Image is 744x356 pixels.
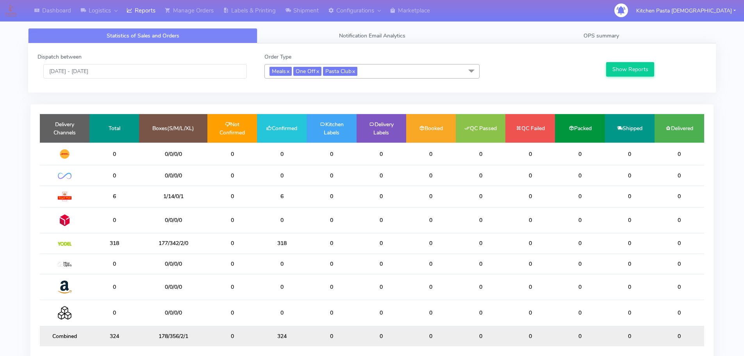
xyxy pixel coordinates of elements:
td: 0 [505,165,555,186]
td: 0 [257,300,307,326]
span: Meals [269,67,292,76]
td: 0 [655,143,704,165]
td: 0/0/0/0 [139,165,207,186]
td: 0 [89,165,139,186]
td: 0 [207,326,257,346]
td: 0 [456,143,505,165]
td: Delivered [655,114,704,143]
td: 0/0/0/0 [139,143,207,165]
img: OnFleet [58,173,71,179]
span: Statistics of Sales and Orders [107,32,179,39]
td: 0 [406,300,456,326]
td: 0 [505,207,555,233]
td: 0 [555,186,605,207]
img: DPD [58,213,71,227]
td: 0 [555,207,605,233]
td: 0 [357,233,406,254]
td: 0 [505,274,555,300]
td: Delivery Channels [40,114,89,143]
td: 178/356/2/1 [139,326,207,346]
td: 0 [307,207,356,233]
td: 0 [605,143,655,165]
td: Confirmed [257,114,307,143]
td: 0 [456,186,505,207]
td: QC Failed [505,114,555,143]
img: Yodel [58,242,71,246]
td: Packed [555,114,605,143]
td: 0 [655,326,704,346]
td: 0 [456,300,505,326]
td: 0 [207,165,257,186]
td: 0 [555,326,605,346]
td: 0 [257,165,307,186]
td: 0 [307,143,356,165]
td: 0 [505,233,555,254]
td: 0 [605,165,655,186]
td: 0 [207,143,257,165]
img: Collection [58,306,71,320]
td: 0 [307,300,356,326]
td: 0 [406,254,456,274]
td: 0 [456,233,505,254]
td: 0 [605,186,655,207]
td: 0 [406,326,456,346]
td: 0 [605,207,655,233]
td: 0 [406,274,456,300]
td: 0 [555,165,605,186]
img: MaxOptra [58,262,71,267]
span: One Off [293,67,321,76]
td: 0 [555,274,605,300]
td: 0 [605,254,655,274]
td: 0 [307,233,356,254]
td: 6 [89,186,139,207]
td: Boxes(S/M/L/XL) [139,114,207,143]
td: 0 [89,254,139,274]
td: 0 [357,165,406,186]
td: 0 [307,274,356,300]
td: 0 [655,165,704,186]
td: Booked [406,114,456,143]
td: 0 [357,300,406,326]
td: 0 [406,143,456,165]
button: Kitchen Pasta [DEMOGRAPHIC_DATA] [630,3,742,19]
td: 0 [555,254,605,274]
td: 0 [307,186,356,207]
td: 0 [89,143,139,165]
td: 0 [555,300,605,326]
td: 0 [406,233,456,254]
input: Pick the Daterange [43,64,247,79]
td: 318 [257,233,307,254]
label: Order Type [264,53,291,61]
td: 0/0/0/0 [139,274,207,300]
td: 0/0/0/0 [139,300,207,326]
td: 324 [257,326,307,346]
ul: Tabs [28,28,716,43]
td: 0 [605,326,655,346]
td: 318 [89,233,139,254]
td: 0 [257,274,307,300]
td: 0 [307,326,356,346]
td: 0 [605,274,655,300]
img: DHL [58,149,71,159]
td: 0 [257,143,307,165]
td: 6 [257,186,307,207]
td: 0 [89,207,139,233]
td: QC Passed [456,114,505,143]
td: 0 [406,165,456,186]
td: 0/0/0/0 [139,254,207,274]
td: 0 [357,186,406,207]
td: 0 [655,274,704,300]
a: x [316,67,319,75]
td: Shipped [605,114,655,143]
td: Not Confirmed [207,114,257,143]
span: Pasta Club [323,67,357,76]
td: Delivery Labels [357,114,406,143]
td: 0 [505,326,555,346]
td: 0 [207,207,257,233]
td: 0 [89,300,139,326]
td: 0 [357,207,406,233]
td: 0 [456,165,505,186]
td: 0 [505,254,555,274]
td: 0 [605,300,655,326]
td: 0 [655,207,704,233]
